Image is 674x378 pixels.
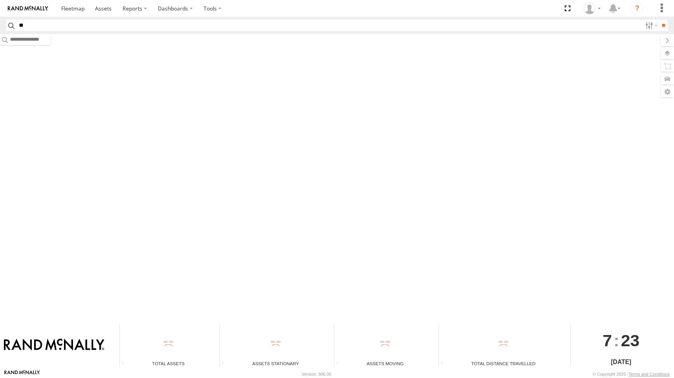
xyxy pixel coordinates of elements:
div: Total number of assets current stationary. [220,361,232,367]
span: 23 [621,324,639,357]
div: Total Assets [120,360,217,367]
div: Jaydon Walker [581,3,603,14]
img: rand-logo.svg [8,6,48,11]
label: Search Filter Options [642,20,659,31]
div: Assets Stationary [220,360,331,367]
i: ? [631,2,643,15]
a: Terms and Conditions [629,372,670,376]
img: Rand McNally [4,338,104,352]
div: [DATE] [571,357,671,367]
div: Total number of Enabled Assets [120,361,131,367]
div: Total Distance Travelled [439,360,568,367]
div: Total number of assets current in transit. [334,361,346,367]
a: Visit our Website [4,370,40,378]
label: Map Settings [661,86,674,97]
div: © Copyright 2025 - [593,372,670,376]
div: : [571,324,671,357]
div: Total distance travelled by all assets within specified date range and applied filters [439,361,451,367]
div: Version: 306.00 [302,372,331,376]
span: 7 [603,324,612,357]
div: Assets Moving [334,360,436,367]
